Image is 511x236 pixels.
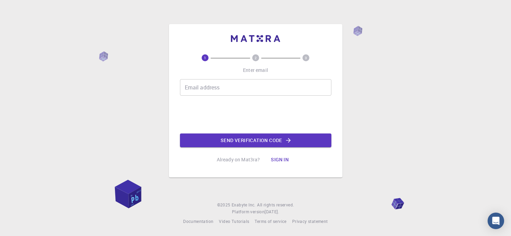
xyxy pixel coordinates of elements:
text: 3 [305,55,307,60]
span: Privacy statement [292,218,328,224]
span: © 2025 [217,202,232,208]
p: Already on Mat3ra? [217,156,260,163]
span: [DATE] . [265,209,279,214]
a: Documentation [183,218,213,225]
text: 2 [255,55,257,60]
span: Platform version [232,208,265,215]
a: [DATE]. [265,208,279,215]
button: Send verification code [180,133,331,147]
span: All rights reserved. [257,202,294,208]
iframe: reCAPTCHA [203,101,308,128]
span: Video Tutorials [219,218,249,224]
span: Exabyte Inc. [232,202,256,207]
span: Terms of service [255,218,286,224]
a: Exabyte Inc. [232,202,256,208]
text: 1 [204,55,206,60]
p: Enter email [243,67,268,74]
button: Sign in [265,153,294,167]
div: Open Intercom Messenger [488,213,504,229]
a: Privacy statement [292,218,328,225]
a: Terms of service [255,218,286,225]
span: Documentation [183,218,213,224]
a: Video Tutorials [219,218,249,225]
